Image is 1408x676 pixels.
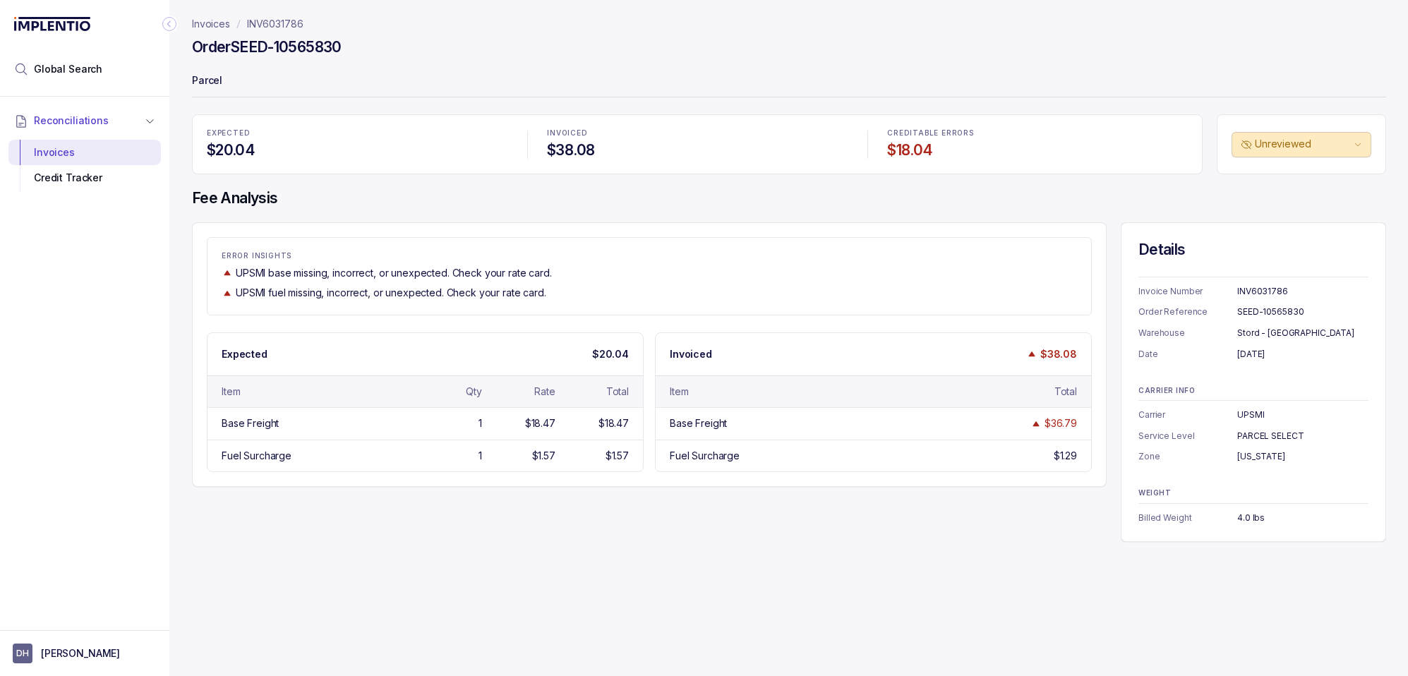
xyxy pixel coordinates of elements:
[222,449,291,463] div: Fuel Surcharge
[1237,408,1368,422] div: UPSMI
[247,17,303,31] a: INV6031786
[1054,385,1077,399] div: Total
[466,385,482,399] div: Qty
[1138,408,1237,422] p: Carrier
[192,188,1386,208] h4: Fee Analysis
[192,37,342,57] h4: Order SEED-10565830
[479,416,482,430] div: 1
[1138,387,1368,395] p: CARRIER INFO
[207,140,507,160] h4: $20.04
[222,252,1077,260] p: ERROR INSIGHTS
[1138,284,1237,298] p: Invoice Number
[207,129,507,138] p: EXPECTED
[606,385,629,399] div: Total
[1237,326,1368,340] div: Stord - [GEOGRAPHIC_DATA]
[670,347,712,361] p: Invoiced
[20,165,150,191] div: Credit Tracker
[1232,132,1371,157] button: Unreviewed
[41,646,120,660] p: [PERSON_NAME]
[479,449,482,463] div: 1
[1138,511,1237,525] p: Billed Weight
[1237,347,1368,361] div: [DATE]
[222,385,240,399] div: Item
[670,385,688,399] div: Item
[1138,326,1237,340] p: Warehouse
[222,416,279,430] div: Base Freight
[1045,416,1077,430] div: $36.79
[1030,418,1042,429] img: trend image
[1237,511,1368,525] div: 4.0 lbs
[34,114,109,128] span: Reconciliations
[670,416,727,430] div: Base Freight
[1237,429,1368,443] div: PARCEL SELECT
[236,286,546,300] p: UPSMI fuel missing, incorrect, or unexpected. Check your rate card.
[8,137,161,194] div: Reconciliations
[670,449,740,463] div: Fuel Surcharge
[1237,284,1368,298] div: INV6031786
[1040,347,1077,361] p: $38.08
[222,347,267,361] p: Expected
[547,129,848,138] p: INVOICED
[547,140,848,160] h4: $38.08
[887,129,1188,138] p: CREDITABLE ERRORS
[222,288,233,298] img: trend image
[1138,347,1237,361] p: Date
[1237,449,1368,464] div: [US_STATE]
[534,385,555,399] div: Rate
[598,416,629,430] div: $18.47
[192,17,230,31] a: Invoices
[1138,429,1237,443] p: Service Level
[525,416,555,430] div: $18.47
[606,449,629,463] div: $1.57
[161,16,178,32] div: Collapse Icon
[1138,449,1237,464] p: Zone
[592,347,629,361] p: $20.04
[887,140,1188,160] h4: $18.04
[1054,449,1077,463] div: $1.29
[192,68,1386,96] p: Parcel
[1237,305,1368,319] div: SEED-10565830
[532,449,555,463] div: $1.57
[8,105,161,136] button: Reconciliations
[222,267,233,278] img: trend image
[1138,489,1368,497] p: WEIGHT
[13,644,32,663] span: User initials
[13,644,157,663] button: User initials[PERSON_NAME]
[20,140,150,165] div: Invoices
[34,62,102,76] span: Global Search
[192,17,303,31] nav: breadcrumb
[1138,240,1368,260] h4: Details
[1026,349,1037,359] img: trend image
[236,266,552,280] p: UPSMI base missing, incorrect, or unexpected. Check your rate card.
[1138,305,1237,319] p: Order Reference
[1255,137,1351,151] p: Unreviewed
